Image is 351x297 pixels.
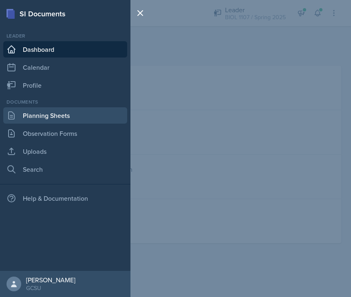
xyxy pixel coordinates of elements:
[3,41,127,58] a: Dashboard
[3,143,127,160] a: Uploads
[26,276,75,284] div: [PERSON_NAME]
[3,59,127,75] a: Calendar
[3,125,127,142] a: Observation Forms
[3,161,127,177] a: Search
[3,32,127,40] div: Leader
[3,107,127,124] a: Planning Sheets
[3,190,127,206] div: Help & Documentation
[26,284,75,292] div: GCSU
[3,98,127,106] div: Documents
[3,77,127,93] a: Profile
